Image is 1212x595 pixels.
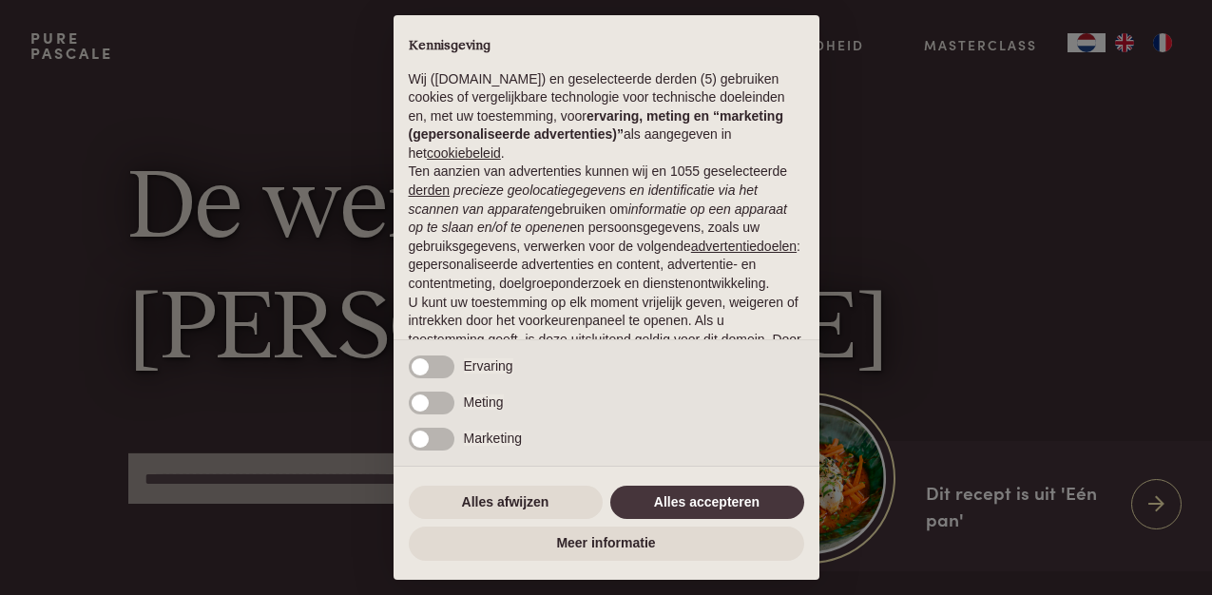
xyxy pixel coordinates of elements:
button: Alles afwijzen [409,486,603,520]
span: Marketing [464,431,522,446]
button: advertentiedoelen [691,238,797,257]
h2: Kennisgeving [409,38,804,55]
em: precieze geolocatiegegevens en identificatie via het scannen van apparaten [409,182,758,217]
button: Meer informatie [409,527,804,561]
span: Meting [464,394,504,410]
a: cookiebeleid [427,145,501,161]
button: Alles accepteren [610,486,804,520]
p: U kunt uw toestemming op elk moment vrijelijk geven, weigeren of intrekken door het voorkeurenpan... [409,294,804,387]
p: Wij ([DOMAIN_NAME]) en geselecteerde derden (5) gebruiken cookies of vergelijkbare technologie vo... [409,70,804,163]
strong: ervaring, meting en “marketing (gepersonaliseerde advertenties)” [409,108,783,143]
em: informatie op een apparaat op te slaan en/of te openen [409,202,788,236]
span: Ervaring [464,358,513,374]
p: Ten aanzien van advertenties kunnen wij en 1055 geselecteerde gebruiken om en persoonsgegevens, z... [409,163,804,293]
button: derden [409,182,451,201]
